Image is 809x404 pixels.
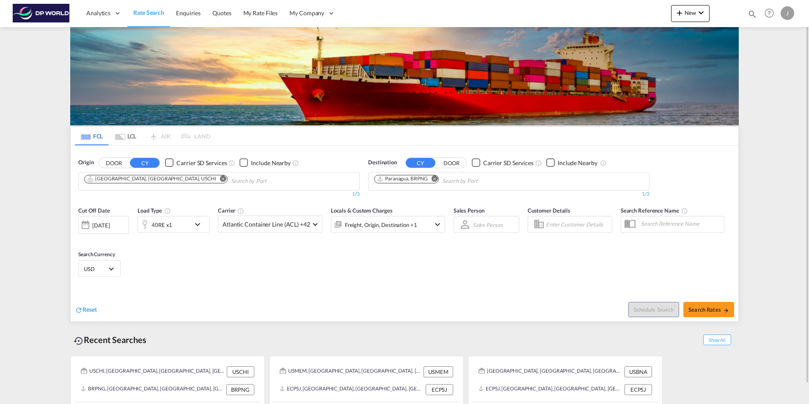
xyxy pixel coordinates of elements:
[212,9,231,17] span: Quotes
[558,159,597,167] div: Include Nearby
[483,159,534,167] div: Carrier SD Services
[228,160,235,166] md-icon: Unchecked: Search for CY (Container Yard) services for all selected carriers.Checked : Search for...
[437,158,466,168] button: DOOR
[109,127,143,145] md-tab-item: LCL
[99,158,129,168] button: DOOR
[70,330,150,349] div: Recent Searches
[218,207,244,214] span: Carrier
[165,158,227,167] md-checkbox: Checkbox No Ink
[454,207,484,214] span: Sales Person
[83,306,97,313] span: Reset
[781,6,794,20] div: J
[70,27,739,125] img: LCL+%26+FCL+BACKGROUND.png
[75,305,97,315] div: icon-refreshReset
[237,208,244,214] md-icon: The selected Trucker/Carrierwill be displayed in the rate results If the rates are from another f...
[546,218,609,231] input: Enter Customer Details
[84,265,107,273] span: USD
[671,5,710,22] button: icon-plus 400-fgNewicon-chevron-down
[703,335,731,345] span: Show All
[78,233,85,244] md-datepicker: Select
[628,302,679,317] button: Note: By default Schedule search will only considerorigin ports, destination ports and cut off da...
[479,384,622,395] div: ECPSJ, Posorja, Ecuador, South America, Americas
[176,159,227,167] div: Carrier SD Services
[723,307,729,313] md-icon: icon-arrow-right
[289,9,324,17] span: My Company
[75,127,210,145] md-pagination-wrapper: Use the left and right arrow keys to navigate between tabs
[78,207,110,214] span: Cut Off Date
[377,175,427,183] div: Paranagua, BRPNG
[600,160,607,166] md-icon: Unchecked: Ignores neighbouring ports when fetching rates.Checked : Includes neighbouring ports w...
[92,221,110,229] div: [DATE]
[215,175,227,184] button: Remove
[406,158,435,168] button: CY
[13,4,70,23] img: c08ca190194411f088ed0f3ba295208c.png
[193,219,207,230] md-icon: icon-chevron-down
[138,207,171,214] span: Load Type
[432,219,443,230] md-icon: icon-chevron-down
[239,158,291,167] md-checkbox: Checkbox No Ink
[479,366,622,377] div: USBNA, Nashville, TN, United States, North America, Americas
[231,174,311,188] input: Chips input.
[87,175,216,183] div: Chicago, IL, USCHI
[377,175,429,183] div: Press delete to remove this chip.
[426,175,438,184] button: Remove
[625,384,652,395] div: ECPSJ
[472,219,504,231] md-select: Sales Person
[81,384,224,395] div: BRPNG, Paranagua, Brazil, South America, Americas
[138,216,209,233] div: 40RE x1icon-chevron-down
[71,146,738,321] div: OriginDOOR CY Checkbox No InkUnchecked: Search for CY (Container Yard) services for all selected ...
[176,9,201,17] span: Enquiries
[243,9,278,17] span: My Rate Files
[546,158,597,167] md-checkbox: Checkbox No Ink
[748,9,757,22] div: icon-magnify
[83,172,315,188] md-chips-wrap: Chips container. Use arrow keys to select chips.
[674,8,685,18] md-icon: icon-plus 400-fg
[133,9,164,16] span: Rate Search
[81,366,225,377] div: USCHI, Chicago, IL, United States, North America, Americas
[280,384,424,395] div: ECPSJ, Posorja, Ecuador, South America, Americas
[373,172,526,188] md-chips-wrap: Chips container. Use arrow keys to select chips.
[75,127,109,145] md-tab-item: FCL
[748,9,757,19] md-icon: icon-magnify
[424,366,453,377] div: USMEM
[625,366,652,377] div: USBNA
[86,9,110,17] span: Analytics
[78,158,94,167] span: Origin
[368,158,397,167] span: Destination
[762,6,776,20] span: Help
[535,160,542,166] md-icon: Unchecked: Search for CY (Container Yard) services for all selected carriers.Checked : Search for...
[74,336,84,346] md-icon: icon-backup-restore
[681,208,688,214] md-icon: Your search will be saved by the below given name
[130,158,160,168] button: CY
[227,366,254,377] div: USCHI
[688,306,729,313] span: Search Rates
[78,216,129,234] div: [DATE]
[345,219,417,231] div: Freight Origin Destination Factory Stuffing
[226,384,254,395] div: BRPNG
[674,9,706,16] span: New
[223,220,310,229] span: Atlantic Container Line (ACL) +42
[696,8,706,18] md-icon: icon-chevron-down
[78,191,360,198] div: 1/3
[331,207,393,214] span: Locals & Custom Charges
[426,384,453,395] div: ECPSJ
[87,175,218,183] div: Press delete to remove this chip.
[683,302,734,317] button: Search Ratesicon-arrow-right
[368,191,649,198] div: 1/3
[331,216,445,233] div: Freight Origin Destination Factory Stuffingicon-chevron-down
[528,207,570,214] span: Customer Details
[75,306,83,314] md-icon: icon-refresh
[442,174,523,188] input: Chips input.
[292,160,299,166] md-icon: Unchecked: Ignores neighbouring ports when fetching rates.Checked : Includes neighbouring ports w...
[251,159,291,167] div: Include Nearby
[637,217,724,230] input: Search Reference Name
[78,251,115,257] span: Search Currency
[762,6,781,21] div: Help
[164,208,171,214] md-icon: icon-information-outline
[280,366,421,377] div: USMEM, Memphis, TN, United States, North America, Americas
[472,158,534,167] md-checkbox: Checkbox No Ink
[621,207,688,214] span: Search Reference Name
[151,219,172,231] div: 40RE x1
[83,263,116,275] md-select: Select Currency: $ USDUnited States Dollar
